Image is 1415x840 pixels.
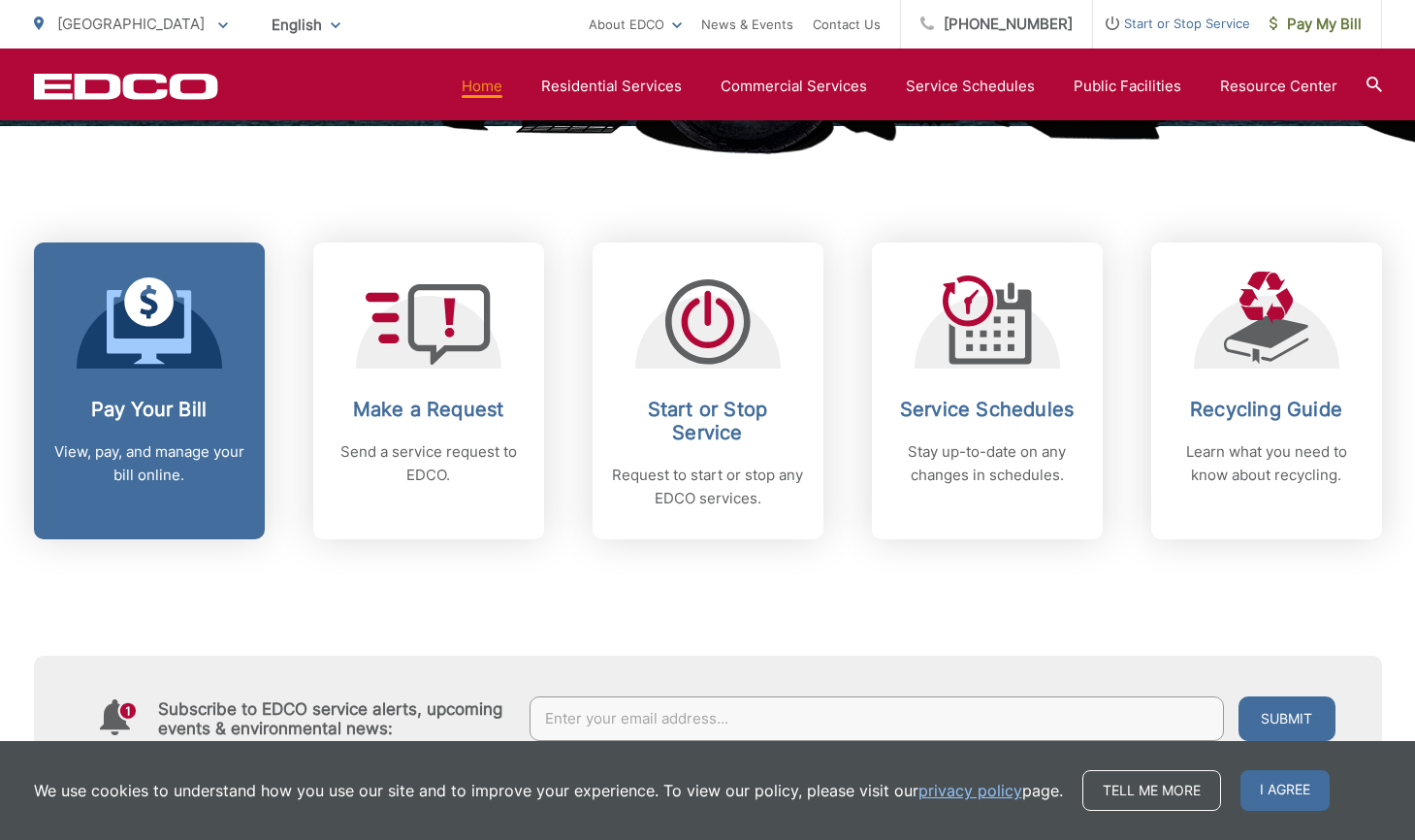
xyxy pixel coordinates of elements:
[34,242,265,539] a: Pay Your Bill View, pay, and manage your bill online.
[462,75,502,98] a: Home
[57,15,205,33] span: [GEOGRAPHIC_DATA]
[1082,770,1221,811] a: Tell me more
[813,13,881,36] a: Contact Us
[906,75,1035,98] a: Service Schedules
[872,242,1103,539] a: Service Schedules Stay up-to-date on any changes in schedules.
[612,464,804,510] p: Request to start or stop any EDCO services.
[1171,440,1363,487] p: Learn what you need to know about recycling.
[1151,242,1382,539] a: Recycling Guide Learn what you need to know about recycling.
[333,440,525,487] p: Send a service request to EDCO.
[701,13,793,36] a: News & Events
[1240,770,1330,811] span: I agree
[1171,398,1363,421] h2: Recycling Guide
[257,8,355,42] span: English
[1220,75,1337,98] a: Resource Center
[1238,696,1335,741] button: Submit
[333,398,525,421] h2: Make a Request
[891,398,1083,421] h2: Service Schedules
[313,242,544,539] a: Make a Request Send a service request to EDCO.
[891,440,1083,487] p: Stay up-to-date on any changes in schedules.
[53,398,245,421] h2: Pay Your Bill
[612,398,804,444] h2: Start or Stop Service
[589,13,682,36] a: About EDCO
[918,779,1022,802] a: privacy policy
[34,73,218,100] a: EDCD logo. Return to the homepage.
[541,75,682,98] a: Residential Services
[1270,13,1362,36] span: Pay My Bill
[1074,75,1181,98] a: Public Facilities
[530,696,1224,741] input: Enter your email address...
[158,699,511,738] h4: Subscribe to EDCO service alerts, upcoming events & environmental news:
[53,440,245,487] p: View, pay, and manage your bill online.
[34,779,1063,802] p: We use cookies to understand how you use our site and to improve your experience. To view our pol...
[721,75,867,98] a: Commercial Services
